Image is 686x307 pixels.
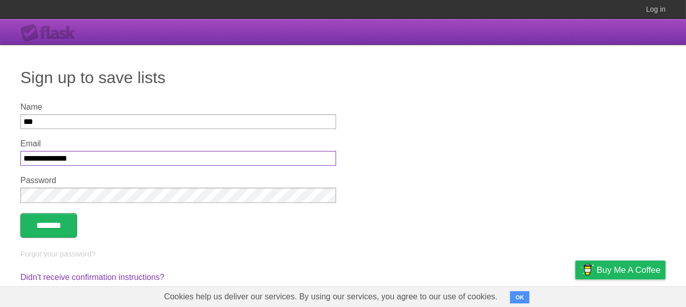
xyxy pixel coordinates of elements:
img: Buy me a coffee [580,261,594,278]
label: Email [20,139,336,148]
h1: Sign up to save lists [20,65,666,90]
label: Password [20,176,336,185]
span: Cookies help us deliver our services. By using our services, you agree to our use of cookies. [154,287,508,307]
a: Buy me a coffee [575,261,666,279]
a: Forgot your password? [20,250,95,258]
button: OK [510,291,530,303]
span: Buy me a coffee [597,261,660,279]
label: Name [20,103,336,112]
a: Didn't receive confirmation instructions? [20,273,164,282]
div: Flask [20,24,82,42]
